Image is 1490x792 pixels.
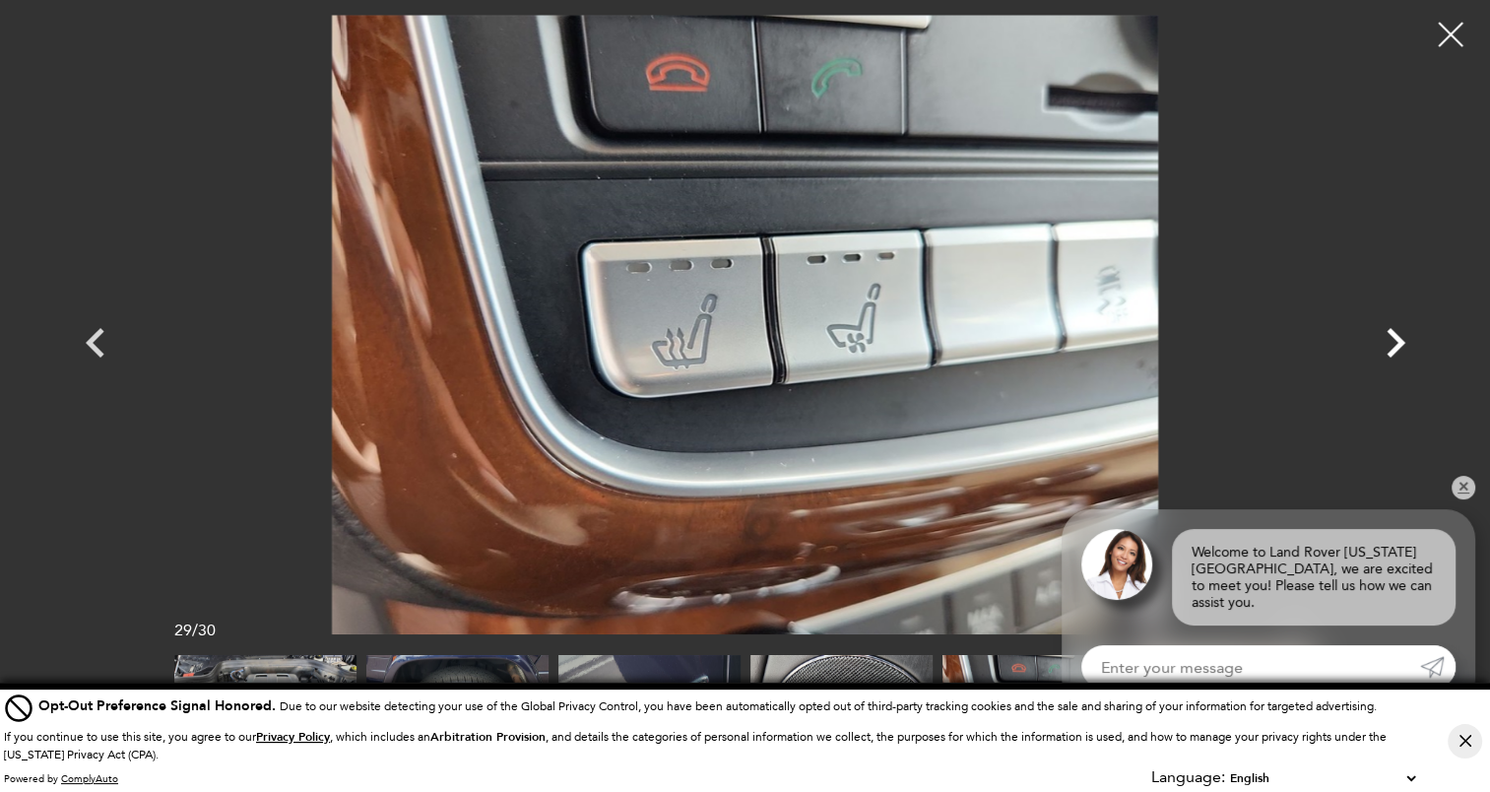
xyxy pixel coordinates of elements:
[1172,529,1456,626] div: Welcome to Land Rover [US_STATE][GEOGRAPHIC_DATA], we are excited to meet you! Please tell us how...
[1081,645,1420,689] input: Enter your message
[1081,529,1152,600] img: Agent profile photo
[1225,768,1420,788] select: Language Select
[38,696,280,715] span: Opt-Out Preference Signal Honored .
[38,695,1377,716] div: Due to our website detecting your use of the Global Privacy Control, you have been automatically ...
[61,772,118,785] a: ComplyAuto
[174,621,192,639] span: 29
[1448,724,1482,759] button: Close Button
[174,621,216,639] div: /
[558,655,741,792] img: Used 2018 designo Mystic Blue Metallic Mercedes-Benz G 550 image 27
[1151,769,1225,785] div: Language:
[174,655,356,792] img: Used 2018 designo Mystic Blue Metallic Mercedes-Benz G 550 image 25
[430,729,546,745] strong: Arbitration Provision
[942,655,1125,792] img: Used 2018 designo Mystic Blue Metallic Mercedes-Benz G 550 image 29
[1366,303,1425,392] div: Next
[256,729,330,745] u: Privacy Policy
[4,730,1387,761] p: If you continue to use this site, you agree to our , which includes an , and details the categori...
[366,655,549,792] img: Used 2018 designo Mystic Blue Metallic Mercedes-Benz G 550 image 26
[1420,645,1456,689] a: Submit
[66,303,125,392] div: Previous
[198,621,216,639] span: 30
[155,15,1336,634] img: Used 2018 designo Mystic Blue Metallic Mercedes-Benz G 550 image 29
[750,655,933,792] img: Used 2018 designo Mystic Blue Metallic Mercedes-Benz G 550 image 28
[4,773,118,785] div: Powered by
